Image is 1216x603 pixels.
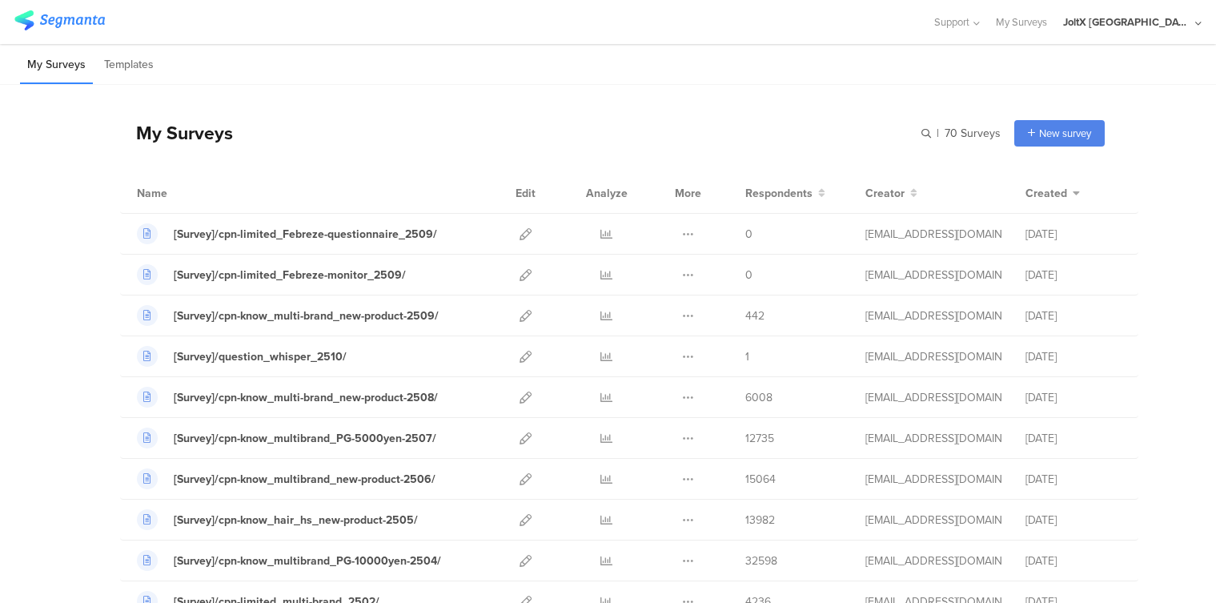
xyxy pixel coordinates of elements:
[1025,348,1122,365] div: [DATE]
[865,226,1001,243] div: kumai.ik@pg.com
[1063,14,1191,30] div: JoltX [GEOGRAPHIC_DATA]
[934,125,941,142] span: |
[865,471,1001,488] div: kumai.ik@pg.com
[745,185,813,202] span: Respondents
[934,14,969,30] span: Support
[174,348,347,365] div: [Survey]/question_whisper_2510/
[174,267,406,283] div: [Survey]/cpn-limited_Febreze-monitor_2509/
[137,346,347,367] a: [Survey]/question_whisper_2510/
[583,173,631,213] div: Analyze
[1025,553,1122,569] div: [DATE]
[865,389,1001,406] div: kumai.ik@pg.com
[1039,126,1091,141] span: New survey
[174,553,441,569] div: [Survey]/cpn-know_multibrand_PG-10000yen-2504/
[671,173,705,213] div: More
[745,471,776,488] span: 15064
[174,471,435,488] div: [Survey]/cpn-know_multibrand_new-product-2506/
[137,264,406,285] a: [Survey]/cpn-limited_Febreze-monitor_2509/
[745,348,749,365] span: 1
[137,185,233,202] div: Name
[174,430,436,447] div: [Survey]/cpn-know_multibrand_PG-5000yen-2507/
[865,267,1001,283] div: kumai.ik@pg.com
[137,509,418,530] a: [Survey]/cpn-know_hair_hs_new-product-2505/
[174,226,437,243] div: [Survey]/cpn-limited_Febreze-questionnaire_2509/
[745,553,777,569] span: 32598
[174,308,439,324] div: [Survey]/cpn-know_multi-brand_new-product-2509/
[745,308,765,324] span: 442
[865,185,905,202] span: Creator
[120,119,233,147] div: My Surveys
[1025,471,1122,488] div: [DATE]
[745,430,774,447] span: 12735
[1025,267,1122,283] div: [DATE]
[97,46,161,84] li: Templates
[865,348,1001,365] div: kumai.ik@pg.com
[20,46,93,84] li: My Surveys
[14,10,105,30] img: segmanta logo
[1025,512,1122,529] div: [DATE]
[1025,430,1122,447] div: [DATE]
[745,226,752,243] span: 0
[865,553,1001,569] div: kumai.ik@pg.com
[1025,389,1122,406] div: [DATE]
[745,267,752,283] span: 0
[137,550,441,571] a: [Survey]/cpn-know_multibrand_PG-10000yen-2504/
[745,512,775,529] span: 13982
[137,428,436,448] a: [Survey]/cpn-know_multibrand_PG-5000yen-2507/
[865,430,1001,447] div: kumai.ik@pg.com
[745,185,825,202] button: Respondents
[865,512,1001,529] div: kumai.ik@pg.com
[508,173,543,213] div: Edit
[137,387,438,408] a: [Survey]/cpn-know_multi-brand_new-product-2508/
[1025,185,1080,202] button: Created
[1025,226,1122,243] div: [DATE]
[174,389,438,406] div: [Survey]/cpn-know_multi-brand_new-product-2508/
[137,223,437,244] a: [Survey]/cpn-limited_Febreze-questionnaire_2509/
[945,125,1001,142] span: 70 Surveys
[137,305,439,326] a: [Survey]/cpn-know_multi-brand_new-product-2509/
[865,308,1001,324] div: kumai.ik@pg.com
[1025,308,1122,324] div: [DATE]
[865,185,917,202] button: Creator
[745,389,773,406] span: 6008
[174,512,418,529] div: [Survey]/cpn-know_hair_hs_new-product-2505/
[137,468,435,489] a: [Survey]/cpn-know_multibrand_new-product-2506/
[1025,185,1067,202] span: Created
